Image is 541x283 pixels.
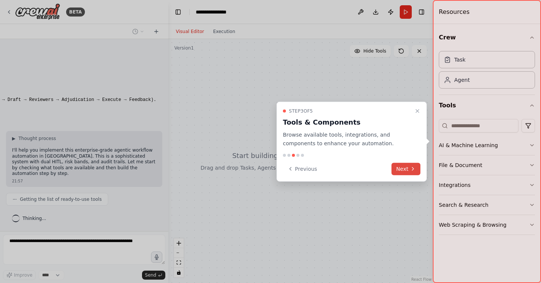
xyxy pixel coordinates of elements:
button: Close walkthrough [413,107,422,116]
button: Next [391,163,420,175]
button: Previous [283,163,322,175]
span: Step 3 of 5 [289,108,313,114]
h3: Tools & Components [283,117,411,128]
p: Browse available tools, integrations, and components to enhance your automation. [283,131,411,148]
button: Hide left sidebar [173,7,183,17]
